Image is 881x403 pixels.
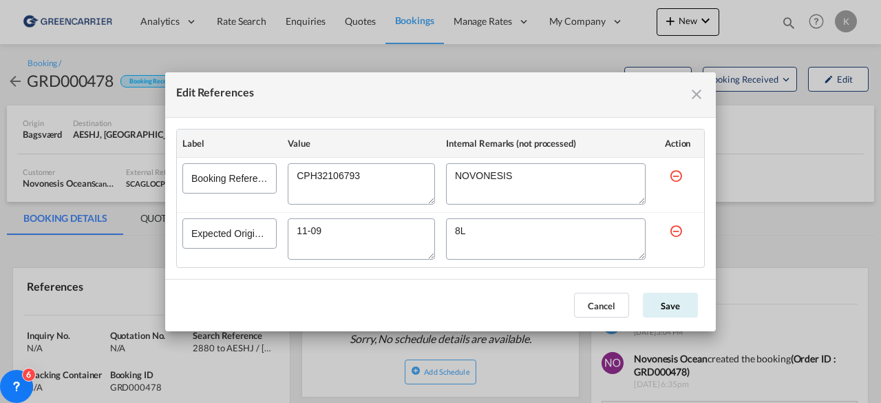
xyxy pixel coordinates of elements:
input: Expected Origin Ready Date [182,218,277,249]
input: Booking Reference [182,163,277,194]
button: Save [643,293,698,318]
th: Internal Remarks (not processed) [440,130,651,158]
md-dialog: Edit References [165,72,716,331]
md-icon: icon-minus-circle-outline red-400-fg s20 cursor mr-5 [669,169,683,183]
button: Cancel [574,293,629,318]
th: Value [282,130,440,158]
div: Edit References [176,83,254,106]
th: Label [177,130,282,158]
th: Action [651,130,704,158]
md-icon: icon-minus-circle-outline red-400-fg s20 cursor mr-5 [669,224,683,238]
md-icon: icon-close fg-AAA8AD cursor [688,86,705,103]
